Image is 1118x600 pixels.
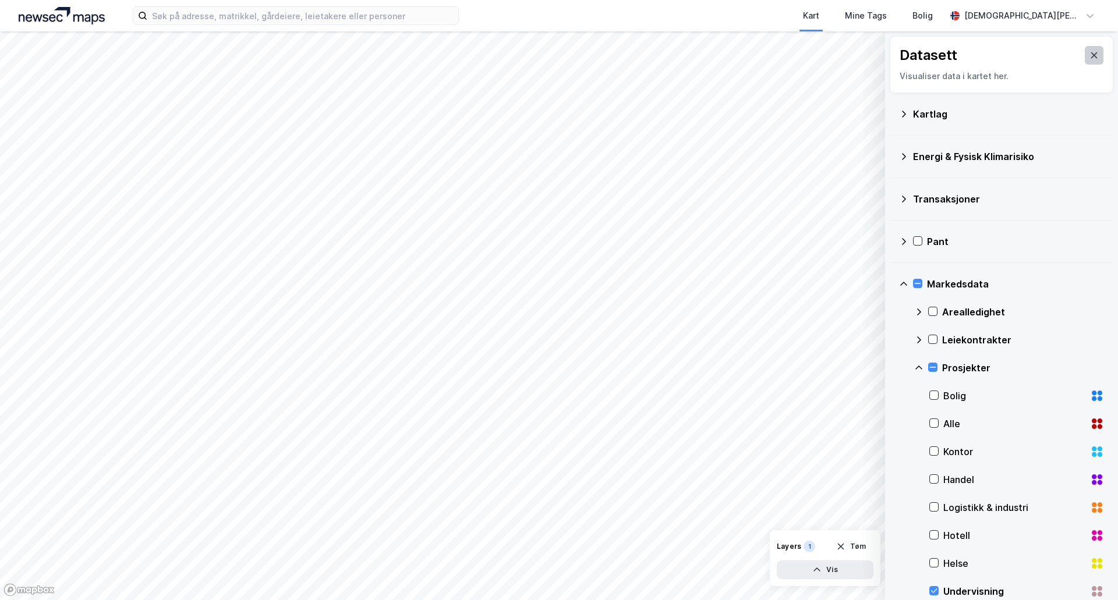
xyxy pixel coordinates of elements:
[943,473,1085,487] div: Handel
[845,9,887,23] div: Mine Tags
[943,417,1085,431] div: Alle
[803,9,819,23] div: Kart
[777,542,801,551] div: Layers
[943,389,1085,403] div: Bolig
[943,500,1085,514] div: Logistikk & industri
[913,192,1104,206] div: Transaksjoner
[942,333,1104,347] div: Leiekontrakter
[927,235,1104,248] div: Pant
[942,361,1104,375] div: Prosjekter
[943,584,1085,598] div: Undervisning
[900,46,957,65] div: Datasett
[804,541,815,552] div: 1
[942,305,1104,319] div: Arealledighet
[964,9,1081,23] div: [DEMOGRAPHIC_DATA][PERSON_NAME]
[829,537,873,556] button: Tøm
[943,445,1085,459] div: Kontor
[913,107,1104,121] div: Kartlag
[943,528,1085,542] div: Hotell
[1060,544,1118,600] div: Kontrollprogram for chat
[913,150,1104,164] div: Energi & Fysisk Klimarisiko
[777,560,873,579] button: Vis
[943,556,1085,570] div: Helse
[19,7,105,24] img: logo.a4113a55bc3d86da70a041830d287a7e.svg
[1060,544,1118,600] iframe: Chat Widget
[912,9,933,23] div: Bolig
[147,7,458,24] input: Søk på adresse, matrikkel, gårdeiere, leietakere eller personer
[927,277,1104,291] div: Markedsdata
[900,69,1103,83] div: Visualiser data i kartet her.
[3,583,55,597] a: Mapbox homepage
